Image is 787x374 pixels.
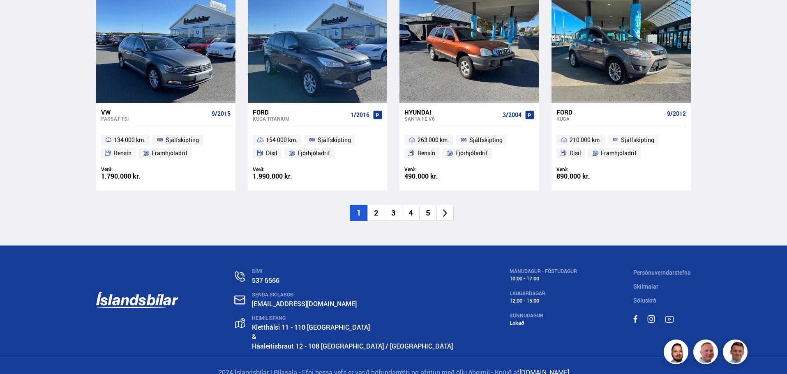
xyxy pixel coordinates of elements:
div: Verð: [404,166,469,172]
span: Sjálfskipting [318,135,351,145]
a: Persónuverndarstefna [633,268,691,276]
div: Verð: [253,166,318,172]
a: Hyundai Santa Fe V6 3/2004 263 000 km. Sjálfskipting Bensín Fjórhjóladrif Verð: 490.000 kr. [399,103,539,191]
span: Dísil [570,148,581,158]
span: 263 000 km. [418,135,449,145]
a: Ford Kuga TITANIUM 1/2016 154 000 km. Sjálfskipting Dísil Fjórhjóladrif Verð: 1.990.000 kr. [248,103,387,191]
div: SÍMI [252,268,453,274]
div: Ford [253,108,347,116]
li: 2 [367,205,385,221]
span: Bensín [418,148,435,158]
span: 134 000 km. [114,135,145,145]
span: 9/2012 [667,110,686,117]
div: 12:00 - 15:00 [510,298,577,304]
li: 4 [402,205,419,221]
span: 3/2004 [503,112,522,118]
div: Kuga [556,116,664,122]
a: 537 5566 [252,276,279,285]
span: Sjálfskipting [621,135,654,145]
span: 1/2016 [351,112,369,118]
li: 1 [350,205,367,221]
a: [EMAIL_ADDRESS][DOMAIN_NAME] [252,299,357,308]
img: siFngHWaQ9KaOqBr.png [695,341,719,365]
span: 154 000 km. [266,135,298,145]
strong: & [252,332,256,341]
div: Kuga TITANIUM [253,116,347,122]
span: Sjálfskipting [469,135,503,145]
a: Söluskrá [633,296,656,304]
a: Ford Kuga 9/2012 210 000 km. Sjálfskipting Dísil Framhjóladrif Verð: 890.000 kr. [552,103,691,191]
span: Framhjóladrif [152,148,187,158]
li: 3 [385,205,402,221]
span: Sjálfskipting [166,135,199,145]
div: Lokað [510,320,577,326]
img: nHj8e-n-aHgjukTg.svg [234,295,245,305]
img: FbJEzSuNWCJXmdc-.webp [724,341,749,365]
img: n0V2lOsqF3l1V2iz.svg [235,271,245,282]
span: Dísil [266,148,277,158]
a: VW Passat TSI 9/2015 134 000 km. Sjálfskipting Bensín Framhjóladrif Verð: 1.790.000 kr. [96,103,235,191]
div: Hyundai [404,108,499,116]
div: Passat TSI [101,116,208,122]
img: gp4YpyYFnEr45R34.svg [235,318,245,328]
a: Skilmalar [633,282,658,290]
a: Kletthálsi 11 - 110 [GEOGRAPHIC_DATA] [252,323,370,332]
div: 1.790.000 kr. [101,173,166,180]
button: Opna LiveChat spjallviðmót [7,3,31,28]
div: SUNNUDAGUR [510,313,577,319]
div: HEIMILISFANG [252,315,453,321]
span: 210 000 km. [570,135,601,145]
span: 9/2015 [212,110,231,117]
div: 890.000 kr. [556,173,621,180]
span: Fjórhjóladrif [455,148,488,158]
span: Fjórhjóladrif [298,148,330,158]
div: 490.000 kr. [404,173,469,180]
li: 5 [419,205,436,221]
div: Santa Fe V6 [404,116,499,122]
span: Framhjóladrif [601,148,637,158]
div: Verð: [101,166,166,172]
div: 10:00 - 17:00 [510,275,577,282]
div: 1.990.000 kr. [253,173,318,180]
div: SENDA SKILABOÐ [252,292,453,298]
img: nhp88E3Fdnt1Opn2.png [665,341,690,365]
div: MÁNUDAGUR - FÖSTUDAGUR [510,268,577,274]
a: Háaleitisbraut 12 - 108 [GEOGRAPHIC_DATA] / [GEOGRAPHIC_DATA] [252,342,453,351]
div: LAUGARDAGAR [510,291,577,296]
div: Ford [556,108,664,116]
div: Verð: [556,166,621,172]
span: Bensín [114,148,132,158]
div: VW [101,108,208,116]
